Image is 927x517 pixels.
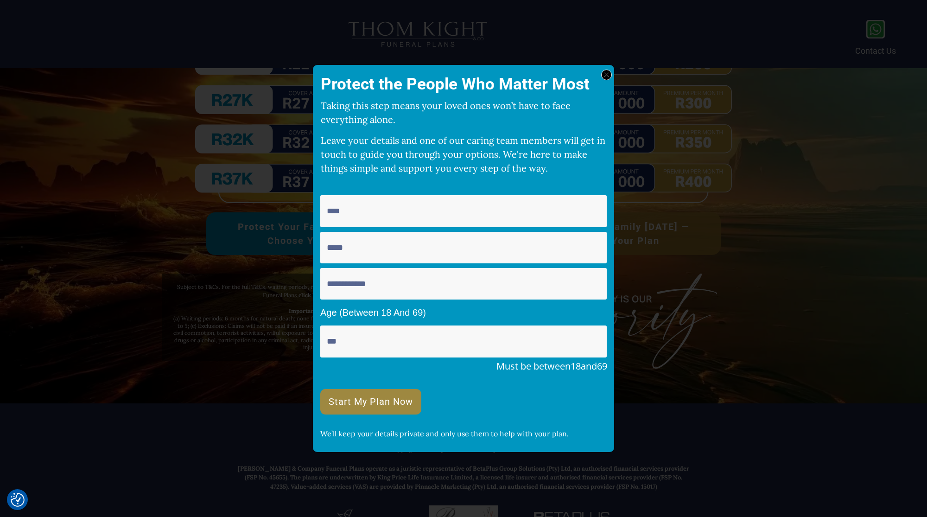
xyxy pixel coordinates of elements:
[320,304,607,321] div: Age (between 18 and 69)
[11,493,25,507] img: Revisit consent button
[321,131,606,180] p: Leave your details and one of our caring team members will get in touch to guide you through your...
[321,358,607,375] div: Must be between and
[321,96,606,131] p: Taking this step means your loved ones won’t have to face everything alone.
[321,73,606,96] h2: Protect the People Who Matter Most
[320,389,421,415] a: Start My Plan Now
[320,425,607,445] p: We’ll keep your details private and only use them to help with your plan.
[11,493,25,507] button: Consent Preferences
[329,397,413,406] span: Start My Plan Now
